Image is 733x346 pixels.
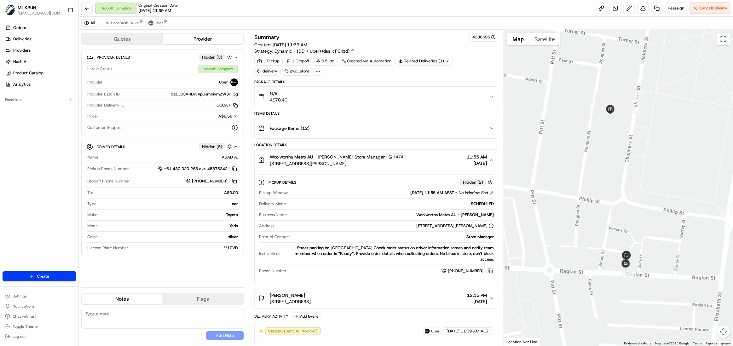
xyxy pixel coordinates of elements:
[690,3,730,14] button: CancelDelivery
[13,314,36,319] span: Chat with us!
[87,125,122,130] span: Customer Support
[18,11,63,16] span: [EMAIL_ADDRESS][DOMAIN_NAME]
[87,245,128,251] span: License Plate Number
[255,170,499,286] div: Woolworths Metro AU - [PERSON_NAME] Store Manager1474[STREET_ADDRESS][PERSON_NAME]11:55 AM[DATE]
[199,53,234,61] button: Hidden (3)
[425,329,430,334] img: uber-new-logo.jpeg
[463,180,483,185] span: Hidden ( 2 )
[665,3,687,14] button: Reassign
[3,68,78,78] a: Product Catalog
[270,90,288,97] span: N/A
[255,118,499,138] button: Package Items (12)
[254,42,308,48] span: Created:
[13,324,38,329] span: Toggle Theme
[5,5,15,15] img: MILKRUN
[460,178,494,186] button: Hidden (2)
[416,223,494,229] div: [STREET_ADDRESS][PERSON_NAME]
[3,95,76,105] div: Favorites
[254,142,499,147] div: Location Details
[254,34,280,40] h3: Summary
[202,144,222,150] span: Hidden ( 5 )
[3,34,78,44] a: Deliveries
[87,166,129,172] span: Pickup Phone Number
[410,190,454,196] span: [DATE] 11:55 AM AEST
[230,78,238,86] img: uber-new-logo.jpeg
[632,107,639,114] div: 13
[37,274,49,279] span: Create
[101,154,238,160] div: ASAD A.
[101,223,238,229] div: Yaris
[155,20,163,26] span: Uber
[87,52,239,62] button: Provider DetailsHidden (3)
[634,90,641,97] div: 12
[87,234,97,240] span: Color
[459,190,488,196] span: No Window End
[290,212,494,218] div: Woolworths Metro AU - [PERSON_NAME]
[87,66,112,72] span: Latest Status
[467,160,487,166] span: [DATE]
[13,70,43,76] span: Product Catalog
[219,79,228,85] span: Uber
[218,113,232,119] span: A$8.58
[255,87,499,107] button: N/AA$70.40
[507,33,529,45] button: Show street map
[13,59,27,65] span: Nash AI
[13,36,31,42] span: Deliveries
[259,190,288,196] span: Pickup Window
[284,57,312,66] div: 1 Dropoff
[637,74,644,81] div: 15
[87,91,120,97] span: Provider Batch ID
[171,91,238,97] span: bat_OCARDWVpUsmhivmZW3F-3g
[268,328,318,334] span: Created (Sent To Provider)
[629,271,636,278] div: 11
[3,332,76,341] button: Log out
[505,337,526,346] a: Open this area in Google Maps (opens a new window)
[13,304,35,309] span: Notifications
[504,338,540,346] div: Location Not Live
[3,23,78,33] a: Orders
[138,8,171,14] span: [DATE] 11:39 AM
[254,79,499,84] div: Package Details
[282,67,312,76] div: 2wd_store
[461,328,490,334] span: 11:39 AM AEST
[3,45,78,55] a: Providers
[82,34,163,44] button: Quotes
[186,178,238,185] button: [PHONE_NUMBER]
[100,234,238,240] div: silver
[259,251,280,257] span: Instructions
[339,57,395,66] div: Created via Automation
[97,55,130,60] span: Provider Details
[82,294,163,304] button: Notes
[706,342,731,345] a: Report a map error
[3,322,76,331] button: Toggle Theme
[255,150,499,170] button: Woolworths Metro AU - [PERSON_NAME] Store Manager1474[STREET_ADDRESS][PERSON_NAME]11:55 AM[DATE]
[18,4,36,11] button: MILKRUN
[259,201,286,207] span: Delivery Mode
[3,271,76,281] button: Create
[259,223,274,229] span: Address
[3,3,65,18] button: MILKRUNMILKRUN[EMAIL_ADDRESS][DOMAIN_NAME]
[467,292,487,298] span: 12:15 PM
[13,334,26,339] span: Log out
[270,125,310,131] span: Package Items ( 12 )
[700,5,728,11] span: Cancel Delivery
[394,154,404,159] span: 1474
[13,294,27,299] span: Settings
[202,55,222,60] span: Hidden ( 3 )
[668,5,684,11] span: Reassign
[99,201,238,207] div: car
[13,48,31,53] span: Providers
[717,33,730,45] button: Toggle fullscreen view
[3,312,76,321] button: Chat with us!
[87,190,93,196] span: Tip
[138,3,178,8] span: Original Creation Date
[158,165,238,172] a: +61 480 020 263 ext. 45876342
[87,201,96,207] span: Type
[254,67,280,76] div: delivery
[693,342,702,345] a: Terms (opens in new tab)
[655,342,690,345] span: Map data ©2025 Google
[472,34,496,40] button: 4338595
[87,102,124,108] span: Provider Delivery ID
[717,326,730,338] button: Map camera controls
